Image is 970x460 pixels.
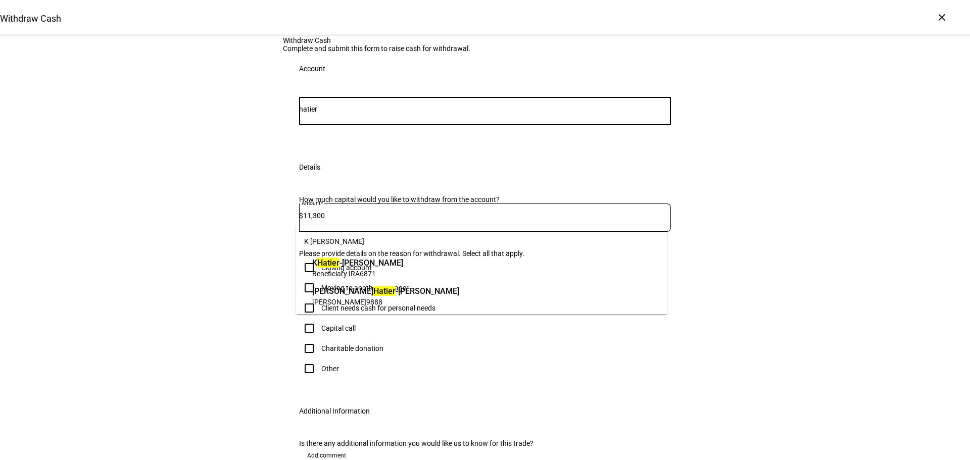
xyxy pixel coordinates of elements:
div: Withdraw Cash [283,36,687,44]
div: Additional Information [299,407,370,415]
span: [PERSON_NAME] -[PERSON_NAME] [312,285,459,297]
div: Is there any additional information you would like us to know for this trade? [299,439,671,447]
span: 6871 [360,270,376,278]
div: Charitable donation [321,344,383,352]
mark: Hatier [317,258,339,268]
mark: Hatier [373,286,396,296]
div: Capital call [321,324,356,332]
div: How much capital would you like to withdraw from the account? [299,195,671,203]
div: Complete and submit this form to raise cash for withdrawal. [283,44,687,53]
input: Number [299,105,671,113]
div: Account [299,65,325,73]
mat-label: Amount* [302,200,323,206]
div: K Hatier-riess [310,254,406,281]
span: 9888 [366,298,382,306]
span: $ [299,212,303,220]
div: × [934,9,950,25]
div: Kezha Guittard Hatier-riess [310,283,462,309]
div: Other [321,365,339,373]
span: Beneficiary IRA [312,270,360,278]
span: K -[PERSON_NAME] [312,257,403,269]
span: K [PERSON_NAME] [304,237,364,245]
div: Details [299,163,320,171]
span: [PERSON_NAME] [312,298,366,306]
